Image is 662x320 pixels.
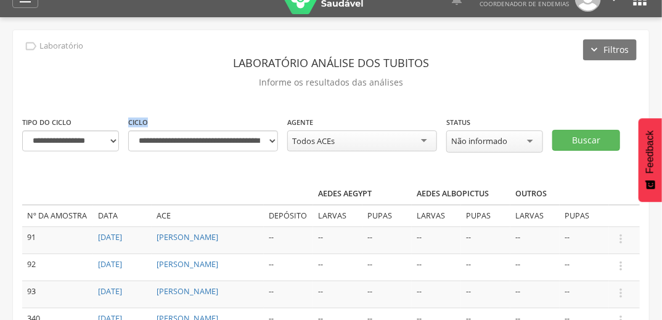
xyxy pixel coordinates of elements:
[22,74,640,91] p: Informe os resultados das análises
[264,281,313,308] td: --
[639,118,662,202] button: Feedback - Mostrar pesquisa
[412,183,510,205] th: Aedes albopictus
[510,254,560,281] td: --
[157,259,218,270] a: [PERSON_NAME]
[461,281,510,308] td: --
[510,205,560,226] td: Larvas
[446,118,470,127] label: Status
[510,183,609,205] th: Outros
[510,226,560,254] td: --
[362,226,412,254] td: --
[98,232,122,242] a: [DATE]
[362,281,412,308] td: --
[552,130,620,151] button: Buscar
[362,205,412,226] td: Pupas
[157,286,218,297] a: [PERSON_NAME]
[313,205,362,226] td: Larvas
[22,205,93,226] td: Nº da amostra
[22,281,93,308] td: 93
[128,118,148,127] label: Ciclo
[98,286,122,297] a: [DATE]
[451,135,507,146] div: Não informado
[264,254,313,281] td: --
[412,226,461,254] td: --
[313,183,412,205] th: Aedes aegypt
[560,254,609,281] td: --
[412,254,461,281] td: --
[461,254,510,281] td: --
[461,226,510,254] td: --
[264,205,313,226] td: Depósito
[510,281,560,308] td: --
[560,205,609,226] td: Pupas
[313,254,362,281] td: --
[313,226,362,254] td: --
[583,39,637,60] button: Filtros
[152,205,264,226] td: ACE
[24,39,38,53] i: 
[39,41,83,51] p: Laboratório
[292,135,335,146] div: Todos ACEs
[264,226,313,254] td: --
[560,281,609,308] td: --
[22,52,640,74] header: Laboratório análise dos tubitos
[98,259,122,270] a: [DATE]
[157,232,218,242] a: [PERSON_NAME]
[461,205,510,226] td: Pupas
[614,232,627,246] i: 
[22,254,93,281] td: 92
[614,286,627,300] i: 
[22,226,93,254] td: 91
[93,205,152,226] td: Data
[313,281,362,308] td: --
[287,118,313,127] label: Agente
[22,118,72,127] label: Tipo do ciclo
[645,130,656,174] span: Feedback
[614,259,627,273] i: 
[362,254,412,281] td: --
[412,205,461,226] td: Larvas
[412,281,461,308] td: --
[560,226,609,254] td: --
